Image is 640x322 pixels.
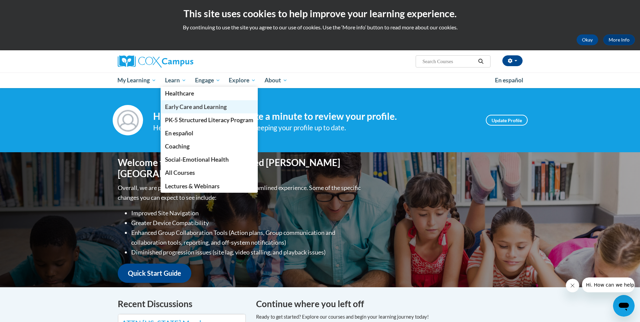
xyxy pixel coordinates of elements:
[118,55,246,68] a: Cox Campus
[113,73,161,88] a: My Learning
[161,127,258,140] a: En español
[131,218,362,228] li: Greater Device Compatibility
[118,183,362,203] p: Overall, we are proud to provide you with a more streamlined experience. Some of the specific cha...
[165,103,227,110] span: Early Care and Learning
[165,169,195,176] span: All Courses
[422,57,476,65] input: Search Courses
[5,24,635,31] p: By continuing to use the site you agree to our use of cookies. Use the ‘More info’ button to read...
[161,73,191,88] a: Learn
[491,73,528,87] a: En español
[161,180,258,193] a: Lectures & Webinars
[161,140,258,153] a: Coaching
[118,297,246,311] h4: Recent Discussions
[195,76,220,84] span: Engage
[260,73,292,88] a: About
[161,113,258,127] a: PK-5 Structured Literacy Program
[131,228,362,247] li: Enhanced Group Collaboration Tools (Action plans, Group communication and collaboration tools, re...
[113,105,143,135] img: Profile Image
[117,76,156,84] span: My Learning
[153,111,476,122] h4: Hi [PERSON_NAME]! Take a minute to review your profile.
[108,73,533,88] div: Main menu
[5,7,635,20] h2: This site uses cookies to help improve your learning experience.
[613,295,635,317] iframe: Button to launch messaging window
[566,279,579,292] iframe: Close message
[229,76,256,84] span: Explore
[131,208,362,218] li: Improved Site Navigation
[603,34,635,45] a: More Info
[165,183,220,190] span: Lectures & Webinars
[131,247,362,257] li: Diminished progression issues (site lag, video stalling, and playback issues)
[4,5,55,10] span: Hi. How can we help?
[265,76,287,84] span: About
[577,34,598,45] button: Okay
[165,76,186,84] span: Learn
[495,77,523,84] span: En español
[502,55,523,66] button: Account Settings
[165,156,229,163] span: Social-Emotional Health
[476,57,486,65] button: Search
[165,130,193,137] span: En español
[165,143,190,150] span: Coaching
[161,100,258,113] a: Early Care and Learning
[486,115,528,126] a: Update Profile
[256,297,523,311] h4: Continue where you left off
[118,264,191,283] a: Quick Start Guide
[161,166,258,179] a: All Courses
[165,90,194,97] span: Healthcare
[165,116,253,124] span: PK-5 Structured Literacy Program
[118,157,362,180] h1: Welcome to the new and improved [PERSON_NAME][GEOGRAPHIC_DATA]
[582,277,635,292] iframe: Message from company
[191,73,225,88] a: Engage
[161,153,258,166] a: Social-Emotional Health
[224,73,260,88] a: Explore
[118,55,193,68] img: Cox Campus
[161,87,258,100] a: Healthcare
[153,122,476,133] div: Help improve your experience by keeping your profile up to date.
